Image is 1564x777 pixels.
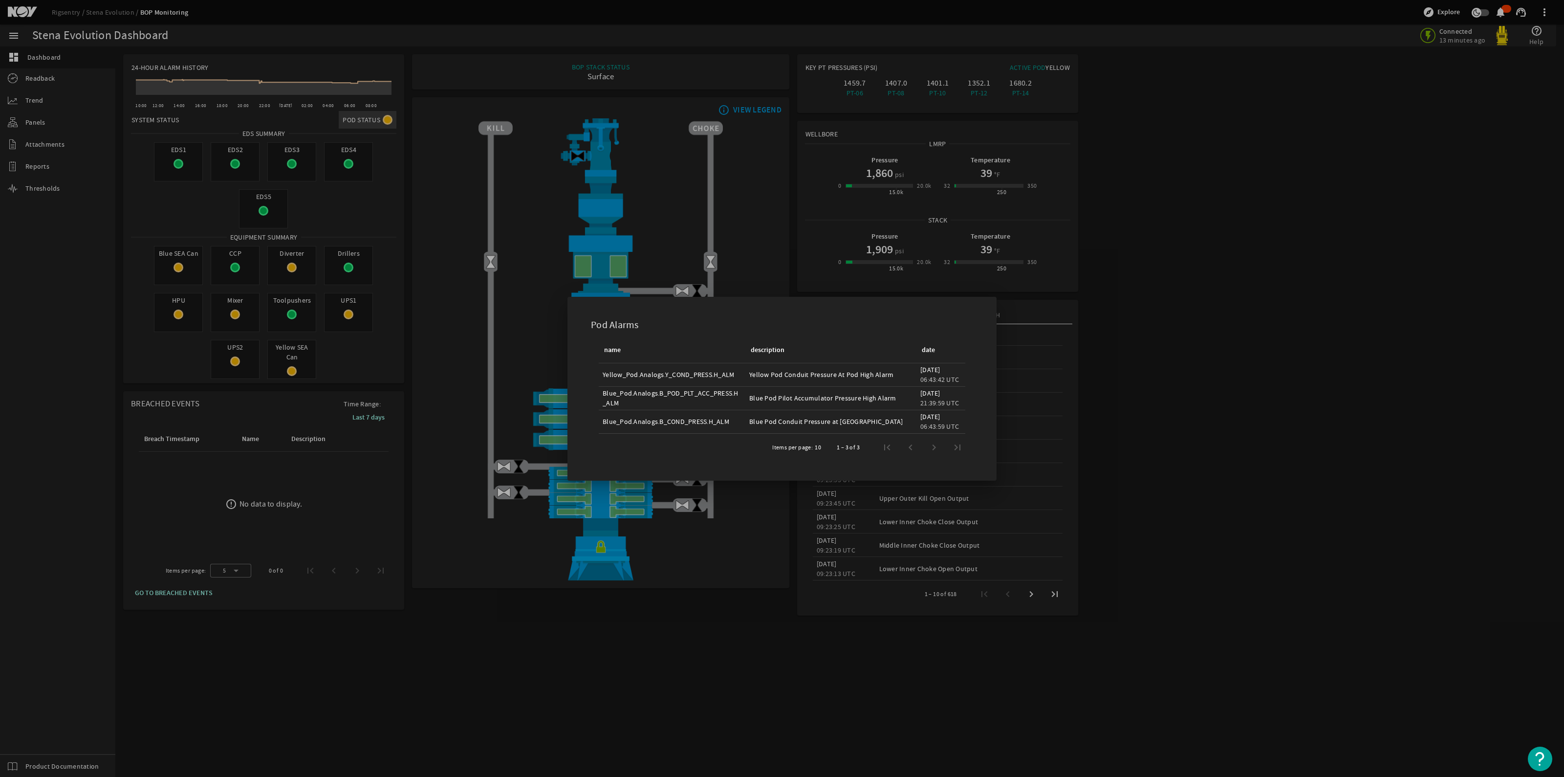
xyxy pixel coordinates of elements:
[920,345,957,355] div: date
[749,370,912,379] div: Yellow Pod Conduit Pressure At Pod High Alarm
[920,365,940,374] legacy-datetime-component: [DATE]
[837,443,860,452] div: 1 – 3 of 3
[603,417,741,426] div: Blue_Pod.Analogs.B_COND_PRESS.H_ALM
[579,309,985,337] div: Pod Alarms
[815,443,821,452] div: 10
[922,345,935,355] div: date
[920,375,959,384] legacy-datetime-component: 06:43:42 UTC
[603,370,741,379] div: Yellow_Pod.Analogs.Y_COND_PRESS.H_ALM
[749,417,912,426] div: Blue Pod Conduit Pressure at [GEOGRAPHIC_DATA]
[603,388,741,408] div: Blue_Pod.Analogs.B_POD_PLT_ACC_PRESS.H_ALM
[920,422,959,431] legacy-datetime-component: 06:43:59 UTC
[749,393,912,403] div: Blue Pod Pilot Accumulator Pressure High Alarm
[920,389,940,398] legacy-datetime-component: [DATE]
[751,345,784,355] div: description
[920,412,940,421] legacy-datetime-component: [DATE]
[749,345,909,355] div: description
[603,345,738,355] div: name
[920,399,959,407] legacy-datetime-component: 21:39:59 UTC
[604,345,621,355] div: name
[1528,747,1552,771] button: Open Resource Center
[772,443,813,452] div: Items per page:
